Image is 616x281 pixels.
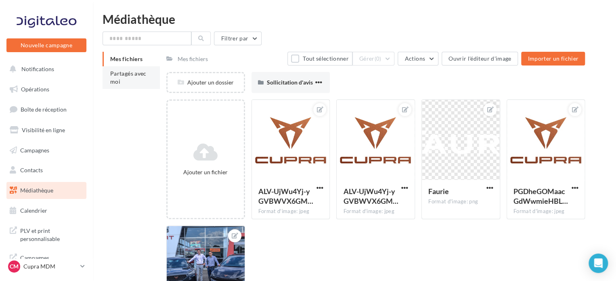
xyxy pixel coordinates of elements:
span: Opérations [21,86,49,93]
button: Actions [398,52,438,65]
span: (0) [375,55,381,62]
span: Mes fichiers [110,55,142,62]
button: Gérer(0) [352,52,395,65]
div: Format d'image: jpeg [258,208,323,215]
button: Importer un fichier [521,52,585,65]
span: Sollicitation d'avis [267,79,313,86]
span: Campagnes [20,146,49,153]
div: Médiathèque [103,13,606,25]
span: Importer un fichier [528,55,578,62]
div: Format d'image: jpeg [343,208,408,215]
div: Format d'image: png [428,198,493,205]
span: PGDheGOMaacGdWwmieHBLOW0RLtHPlu9ohm6cV_WSLENUrbt5i36DN5OFK5AbAgvoDzUQP_TiJaYEX2n=s0 [513,187,568,205]
a: Campagnes DataOnDemand [5,249,88,273]
div: Ajouter un dossier [168,78,244,87]
span: ALV-UjWu4Yj-yGVBWVX6GMuT7CTDTEXXZH30Adr-qdW2cZCauo_RmGRi [343,187,398,205]
button: Tout sélectionner [287,52,352,65]
p: Cupra MDM [23,262,77,270]
button: Notifications [5,61,85,78]
span: Notifications [21,65,54,72]
button: Filtrer par [214,32,262,45]
a: Campagnes [5,142,88,159]
span: Contacts [20,167,43,173]
span: Partagés avec moi [110,70,147,85]
a: Médiathèque [5,182,88,199]
div: Ajouter un fichier [171,168,241,176]
div: Open Intercom Messenger [589,254,608,273]
span: Boîte de réception [21,106,67,113]
a: Contacts [5,162,88,179]
button: Nouvelle campagne [6,38,86,52]
span: CM [10,262,19,270]
span: Médiathèque [20,187,53,194]
div: Mes fichiers [178,55,208,63]
span: Actions [404,55,425,62]
span: Visibilité en ligne [22,127,65,133]
button: Ouvrir l'éditeur d'image [442,52,518,65]
span: Calendrier [20,207,47,214]
a: Boîte de réception [5,101,88,118]
a: Calendrier [5,202,88,219]
a: Visibilité en ligne [5,122,88,139]
span: Campagnes DataOnDemand [20,252,83,270]
div: Format d'image: jpeg [513,208,578,215]
span: Faurie [428,187,449,196]
span: ALV-UjWu4Yj-yGVBWVX6GMuT7CTDTEXXZH30Adr-qdW2cZCauo_RmGRi [258,187,313,205]
a: PLV et print personnalisable [5,222,88,246]
a: CM Cupra MDM [6,259,86,274]
a: Opérations [5,81,88,98]
span: PLV et print personnalisable [20,225,83,243]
